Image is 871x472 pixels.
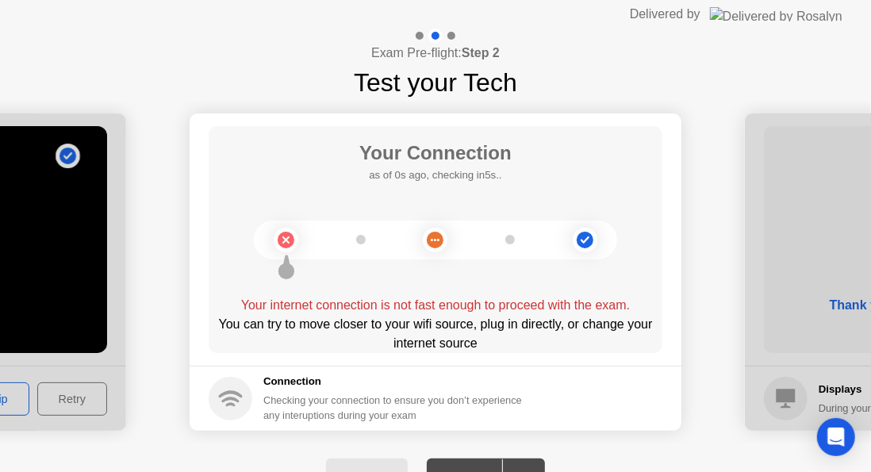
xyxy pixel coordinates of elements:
img: Delivered by Rosalyn [710,7,842,21]
div: Delivered by [630,5,700,24]
div: Open Intercom Messenger [817,418,855,456]
h5: Connection [263,374,531,389]
div: Your internet connection is not fast enough to proceed with the exam. [209,296,662,315]
div: You can try to move closer to your wifi source, plug in directly, or change your internet source [209,315,662,353]
div: Checking your connection to ensure you don’t experience any interuptions during your exam [263,393,531,423]
b: Step 2 [462,46,500,59]
h4: Exam Pre-flight: [371,44,500,63]
h5: as of 0s ago, checking in5s.. [359,167,512,183]
h1: Your Connection [359,139,512,167]
h1: Test your Tech [354,63,517,102]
